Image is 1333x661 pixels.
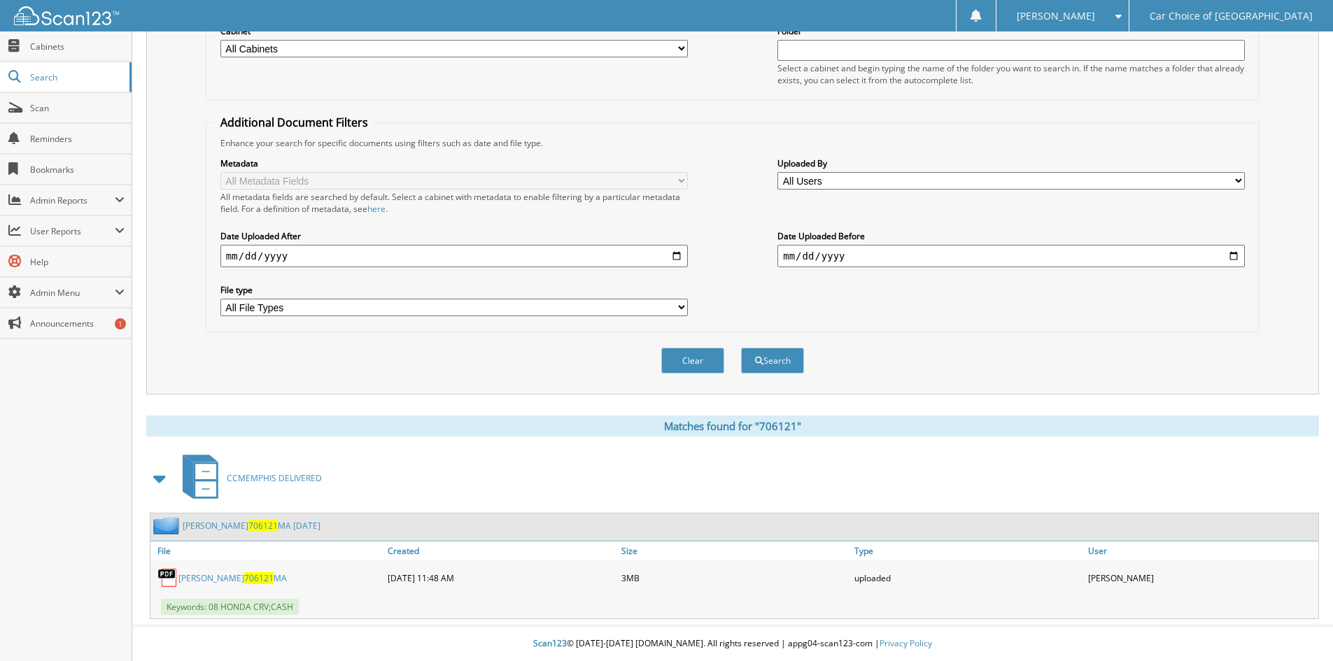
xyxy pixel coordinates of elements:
div: © [DATE]-[DATE] [DOMAIN_NAME]. All rights reserved | appg04-scan123-com | [132,627,1333,661]
span: User Reports [30,225,115,237]
input: end [777,245,1245,267]
img: folder2.png [153,517,183,534]
div: 3MB [618,564,852,592]
label: Metadata [220,157,688,169]
legend: Additional Document Filters [213,115,375,130]
span: CCMEMPHIS DELIVERED [227,472,322,484]
a: Type [851,541,1085,560]
label: Uploaded By [777,157,1245,169]
span: Admin Reports [30,194,115,206]
span: [PERSON_NAME] [1017,12,1095,20]
a: Created [384,541,618,560]
a: File [150,541,384,560]
div: 1 [115,318,126,329]
div: Matches found for "706121" [146,415,1319,436]
span: Scan123 [533,637,567,649]
div: [PERSON_NAME] [1085,564,1318,592]
span: Help [30,256,125,268]
label: Date Uploaded Before [777,230,1245,242]
span: Cabinets [30,41,125,52]
input: start [220,245,688,267]
span: Bookmarks [30,164,125,176]
a: [PERSON_NAME]706121MA [178,572,287,584]
img: PDF.png [157,567,178,588]
a: here [367,203,386,215]
span: Scan [30,102,125,114]
a: Size [618,541,852,560]
a: CCMEMPHIS DELIVERED [174,450,322,506]
a: Privacy Policy [880,637,932,649]
button: Clear [661,348,724,374]
span: Admin Menu [30,287,115,299]
span: Reminders [30,133,125,145]
div: uploaded [851,564,1085,592]
div: [DATE] 11:48 AM [384,564,618,592]
span: Search [30,71,122,83]
span: 706121 [244,572,274,584]
img: scan123-logo-white.svg [14,6,119,25]
button: Search [741,348,804,374]
a: [PERSON_NAME]706121MA [DATE] [183,520,320,532]
span: Announcements [30,318,125,329]
a: User [1085,541,1318,560]
div: All metadata fields are searched by default. Select a cabinet with metadata to enable filtering b... [220,191,688,215]
div: Enhance your search for specific documents using filters such as date and file type. [213,137,1252,149]
span: 706121 [248,520,278,532]
div: Select a cabinet and begin typing the name of the folder you want to search in. If the name match... [777,62,1245,86]
label: Date Uploaded After [220,230,688,242]
span: Car Choice of [GEOGRAPHIC_DATA] [1150,12,1313,20]
label: File type [220,284,688,296]
span: Keywords: 08 HONDA CRV;CASH [161,599,299,615]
